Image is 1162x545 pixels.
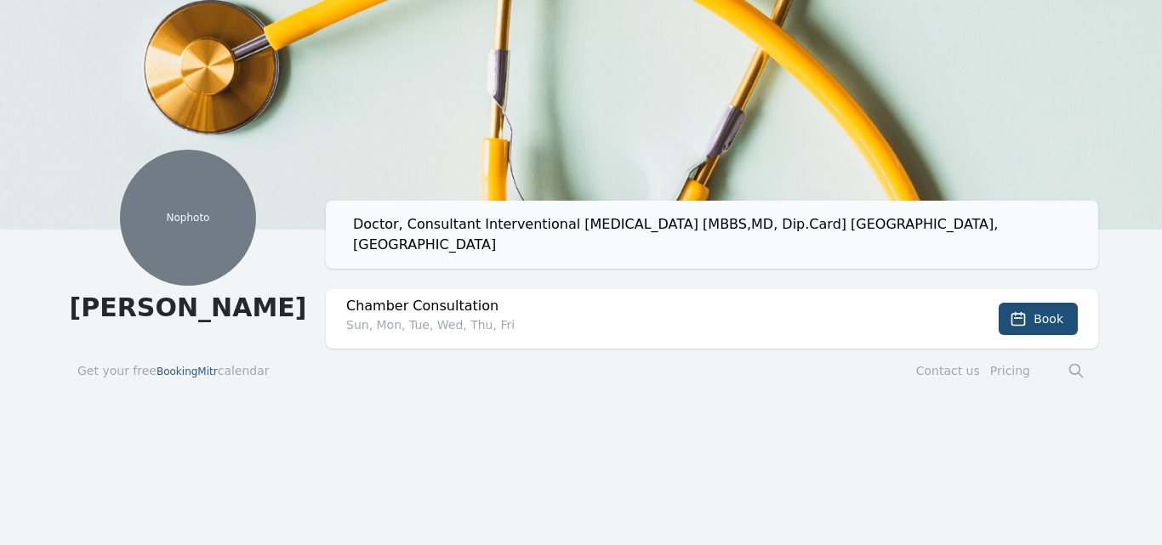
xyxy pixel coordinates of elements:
[1034,310,1063,327] span: Book
[916,364,980,378] a: Contact us
[353,214,1085,255] div: Doctor, Consultant Interventional [MEDICAL_DATA] [MBBS,MD, Dip.Card] [GEOGRAPHIC_DATA], [GEOGRAPH...
[990,364,1030,378] a: Pricing
[346,296,925,316] h2: Chamber Consultation
[346,316,925,333] p: Sun, Mon, Tue, Wed, Thu, Fri
[120,211,256,224] p: No photo
[999,303,1078,335] button: Book
[64,292,312,323] h1: [PERSON_NAME]
[157,366,218,378] span: BookingMitr
[77,362,270,379] a: Get your freeBookingMitrcalendar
